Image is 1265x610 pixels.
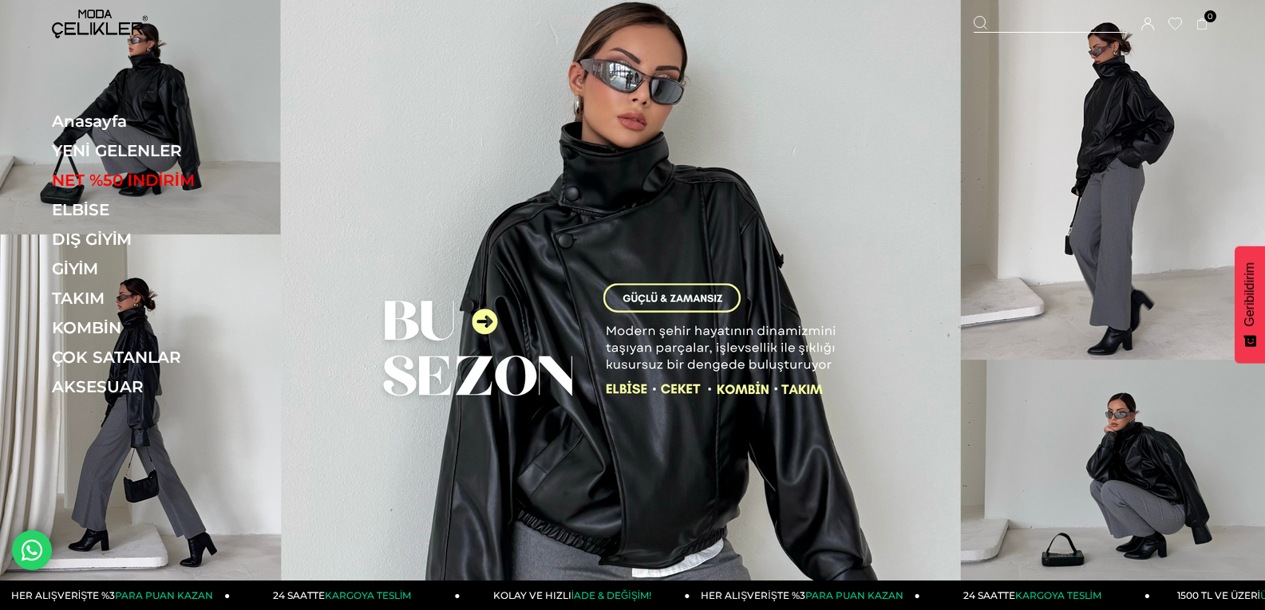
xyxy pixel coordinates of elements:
[690,580,920,610] a: HER ALIŞVERİŞTE %3PARA PUAN KAZAN
[230,580,460,610] a: 24 SAATTEKARGOYA TESLİM
[920,580,1150,610] a: 24 SAATTEKARGOYA TESLİM
[52,348,271,367] a: ÇOK SATANLAR
[52,171,271,190] a: NET %50 İNDİRİM
[325,589,411,601] span: KARGOYA TESLİM
[52,259,271,278] a: GİYİM
[52,10,148,38] img: logo
[1204,10,1216,22] span: 0
[52,289,271,308] a: TAKIM
[460,580,690,610] a: KOLAY VE HIZLIİADE & DEĞİŞİM!
[52,141,271,160] a: YENİ GELENLER
[52,318,271,337] a: KOMBİN
[1243,262,1257,327] span: Geribildirim
[1015,589,1101,601] span: KARGOYA TESLİM
[52,200,271,219] a: ELBİSE
[805,589,903,601] span: PARA PUAN KAZAN
[52,377,271,396] a: AKSESUAR
[52,112,271,131] a: Anasayfa
[115,589,213,601] span: PARA PUAN KAZAN
[52,230,271,249] a: DIŞ GİYİM
[571,589,651,601] span: İADE & DEĞİŞİM!
[1235,246,1265,364] button: Geribildirim - Show survey
[1196,18,1208,30] a: 0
